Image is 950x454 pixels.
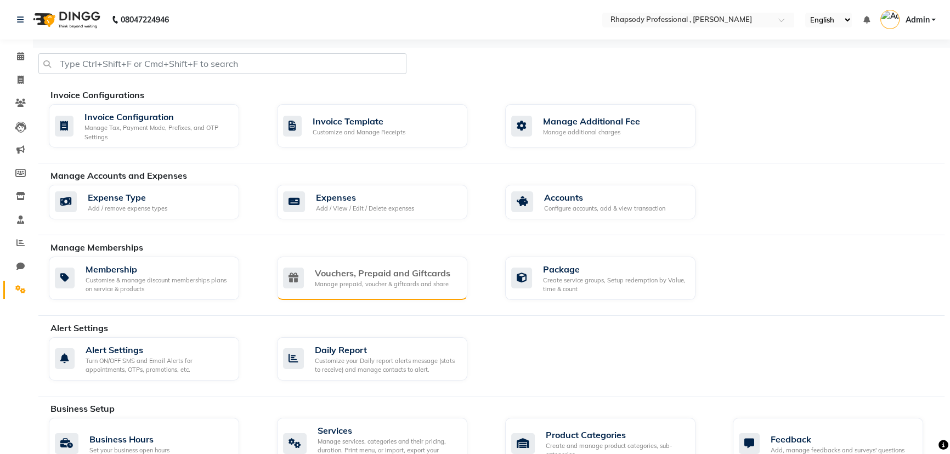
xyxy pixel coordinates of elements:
div: Manage Tax, Payment Mode, Prefixes, and OTP Settings [84,123,230,141]
img: Admin [880,10,900,29]
div: Customise & manage discount memberships plans on service & products [86,276,230,294]
div: Turn ON/OFF SMS and Email Alerts for appointments, OTPs, promotions, etc. [86,356,230,374]
input: Type Ctrl+Shift+F or Cmd+Shift+F to search [38,53,406,74]
div: Configure accounts, add & view transaction [544,204,665,213]
div: Expense Type [88,191,167,204]
b: 08047224946 [121,4,169,35]
div: Feedback [771,433,904,446]
div: Expenses [316,191,414,204]
span: Admin [905,14,929,26]
a: ExpensesAdd / View / Edit / Delete expenses [277,185,489,219]
div: Alert Settings [86,343,230,356]
div: Manage Additional Fee [543,115,640,128]
div: Invoice Configuration [84,110,230,123]
a: Expense TypeAdd / remove expense types [49,185,261,219]
a: Manage Additional FeeManage additional charges [505,104,717,147]
a: AccountsConfigure accounts, add & view transaction [505,185,717,219]
div: Manage additional charges [543,128,640,137]
div: Invoice Template [313,115,405,128]
a: Invoice TemplateCustomize and Manage Receipts [277,104,489,147]
div: Create service groups, Setup redemption by Value, time & count [543,276,687,294]
a: Daily ReportCustomize your Daily report alerts message (stats to receive) and manage contacts to ... [277,337,489,381]
div: Daily Report [315,343,459,356]
a: Alert SettingsTurn ON/OFF SMS and Email Alerts for appointments, OTPs, promotions, etc. [49,337,261,381]
div: Services [318,424,459,437]
img: logo [28,4,103,35]
div: Membership [86,263,230,276]
div: Add / remove expense types [88,204,167,213]
div: Accounts [544,191,665,204]
div: Product Categories [546,428,687,441]
div: Customize and Manage Receipts [313,128,405,137]
a: Invoice ConfigurationManage Tax, Payment Mode, Prefixes, and OTP Settings [49,104,261,147]
div: Business Hours [89,433,169,446]
div: Customize your Daily report alerts message (stats to receive) and manage contacts to alert. [315,356,459,374]
a: MembershipCustomise & manage discount memberships plans on service & products [49,257,261,300]
div: Manage prepaid, voucher & giftcards and share [315,280,450,289]
div: Add / View / Edit / Delete expenses [316,204,414,213]
div: Package [543,263,687,276]
div: Vouchers, Prepaid and Giftcards [315,266,450,280]
a: PackageCreate service groups, Setup redemption by Value, time & count [505,257,717,300]
a: Vouchers, Prepaid and GiftcardsManage prepaid, voucher & giftcards and share [277,257,489,300]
